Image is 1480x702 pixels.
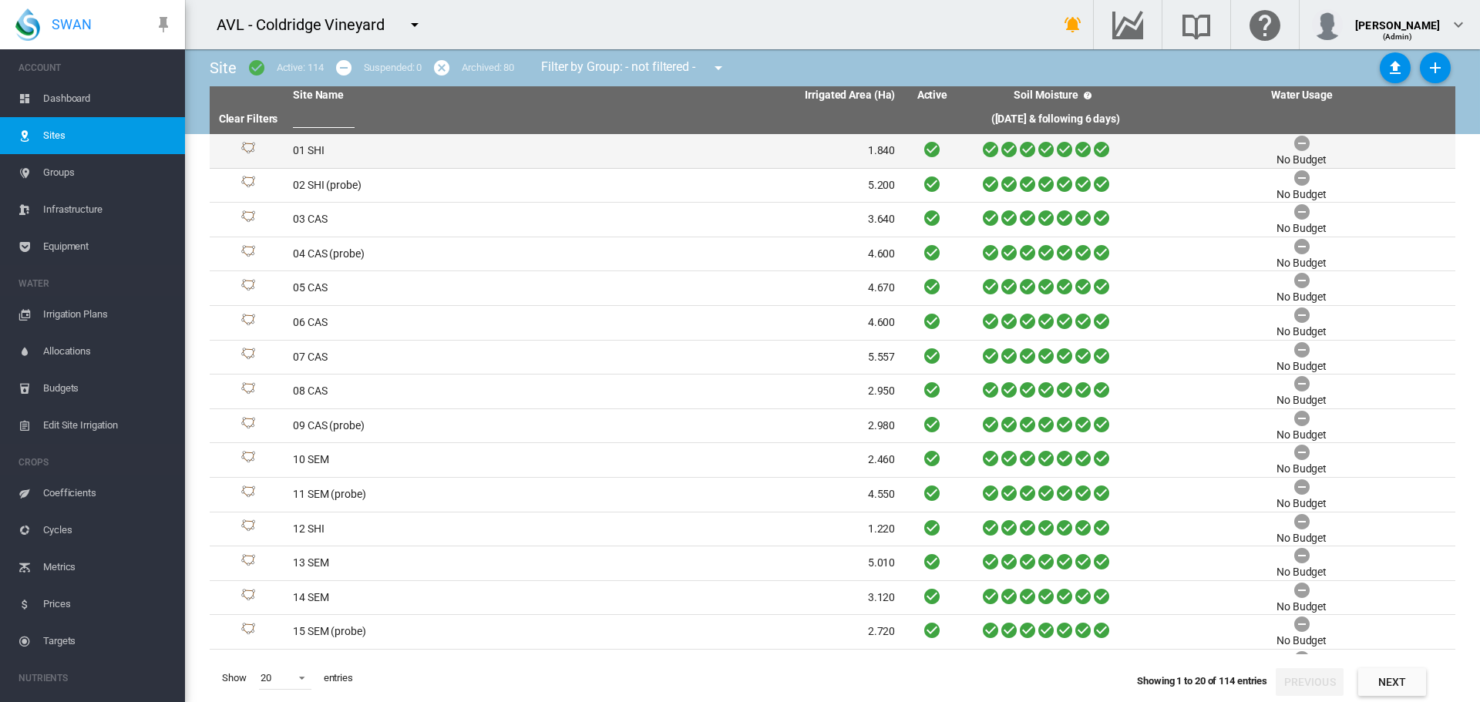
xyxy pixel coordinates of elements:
div: No Budget [1276,290,1327,305]
div: Site Id: 36159 [216,382,281,401]
td: 07 CAS [287,341,594,375]
div: Site Id: 36125 [216,210,281,229]
div: No Budget [1276,633,1327,649]
md-icon: icon-minus-circle [335,59,353,77]
td: 2.980 [594,409,902,443]
td: 5.270 [594,650,902,684]
td: 5.200 [594,169,902,203]
td: 16 SHI [287,650,594,684]
span: Showing 1 to 20 of 114 entries [1137,675,1267,687]
div: Site Id: 36123 [216,245,281,264]
div: Site Id: 35991 [216,554,281,573]
div: Site Id: 35992 [216,519,281,538]
td: 12 SHI [287,512,594,546]
span: Allocations [43,333,173,370]
td: 4.670 [594,271,902,305]
img: 1.svg [239,245,257,264]
div: No Budget [1276,153,1327,168]
button: Next [1358,668,1426,696]
img: profile.jpg [1312,9,1343,40]
md-icon: icon-cancel [432,59,451,77]
img: 1.svg [239,176,257,194]
button: icon-bell-ring [1058,9,1088,40]
td: 13 SEM [287,546,594,580]
tr: Site Id: 36158 10 SEM 2.460 No Budget [210,443,1455,478]
td: 11 SEM (probe) [287,478,594,512]
div: No Budget [1276,496,1327,512]
tr: Site Id: 36123 04 CAS (probe) 4.600 No Budget [210,237,1455,272]
div: Archived: 80 [462,61,514,75]
md-icon: icon-chevron-down [1449,15,1468,34]
tr: Site Id: 36154 09 CAS (probe) 2.980 No Budget [210,409,1455,444]
div: Filter by Group: - not filtered - [530,52,738,83]
div: [PERSON_NAME] [1355,12,1440,27]
td: 09 CAS (probe) [287,409,594,443]
span: WATER [18,271,173,296]
md-icon: icon-upload [1386,59,1404,77]
tr: Site Id: 36119 05 CAS 4.670 No Budget [210,271,1455,306]
div: AVL - Coldridge Vineyard [217,14,399,35]
div: No Budget [1276,428,1327,443]
tr: Site Id: 36406 06 CAS 4.600 No Budget [210,306,1455,341]
td: 01 SHI [287,134,594,168]
md-icon: Go to the Data Hub [1109,15,1146,34]
img: 1.svg [239,142,257,160]
span: Edit Site Irrigation [43,407,173,444]
md-icon: icon-help-circle [1078,86,1097,105]
tr: Site Id: 36153 07 CAS 5.557 No Budget [210,341,1455,375]
span: Metrics [43,549,173,586]
th: Water Usage [1148,86,1455,105]
td: 03 CAS [287,203,594,237]
th: Site Name [287,86,594,105]
th: Soil Moisture [963,86,1148,105]
tr: Site Id: 35996 14 SEM 3.120 No Budget [210,581,1455,616]
th: Active [901,86,963,105]
img: SWAN-Landscape-Logo-Colour-drop.png [15,8,40,41]
div: No Budget [1276,565,1327,580]
img: 1.svg [239,348,257,366]
div: No Budget [1276,393,1327,408]
span: Site [210,59,237,77]
span: Groups [43,154,173,191]
span: Targets [43,623,173,660]
td: 5.010 [594,546,902,580]
tr: Site Id: 35993 01 SHI 1.840 No Budget [210,134,1455,169]
div: Site Id: 36027 [216,176,281,194]
td: 08 CAS [287,375,594,408]
img: 1.svg [239,314,257,332]
button: icon-menu-down [399,9,430,40]
tr: Site Id: 36027 02 SHI (probe) 5.200 No Budget [210,169,1455,203]
md-icon: Click here for help [1246,15,1283,34]
img: 1.svg [239,623,257,641]
div: No Budget [1276,221,1327,237]
span: entries [318,665,359,691]
span: (Admin) [1383,32,1413,41]
div: Suspended: 0 [364,61,422,75]
div: Site Id: 36157 [216,485,281,504]
div: 20 [261,672,271,684]
span: Cycles [43,512,173,549]
a: Clear Filters [219,113,278,125]
button: Add New Site, define start date [1420,52,1451,83]
div: Site Id: 35996 [216,589,281,607]
span: Budgets [43,370,173,407]
img: 1.svg [239,417,257,435]
div: Site Id: 36158 [216,451,281,469]
div: Site Id: 36153 [216,348,281,366]
td: 15 SEM (probe) [287,615,594,649]
div: Active: 114 [277,61,324,75]
button: Previous [1276,668,1344,696]
tr: Site Id: 36157 11 SEM (probe) 4.550 No Budget [210,478,1455,512]
td: 4.600 [594,306,902,340]
span: Prices [43,586,173,623]
td: 14 SEM [287,581,594,615]
button: icon-menu-down [703,52,734,83]
td: 04 CAS (probe) [287,237,594,271]
th: Irrigated Area (Ha) [594,86,902,105]
div: No Budget [1276,359,1327,375]
md-icon: icon-bell-ring [1064,15,1082,34]
td: 2.460 [594,443,902,477]
tr: Site Id: 36125 03 CAS 3.640 No Budget [210,203,1455,237]
tr: Site Id: 35994 16 SHI 5.270 No Budget [210,650,1455,684]
div: Site Id: 36119 [216,279,281,297]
